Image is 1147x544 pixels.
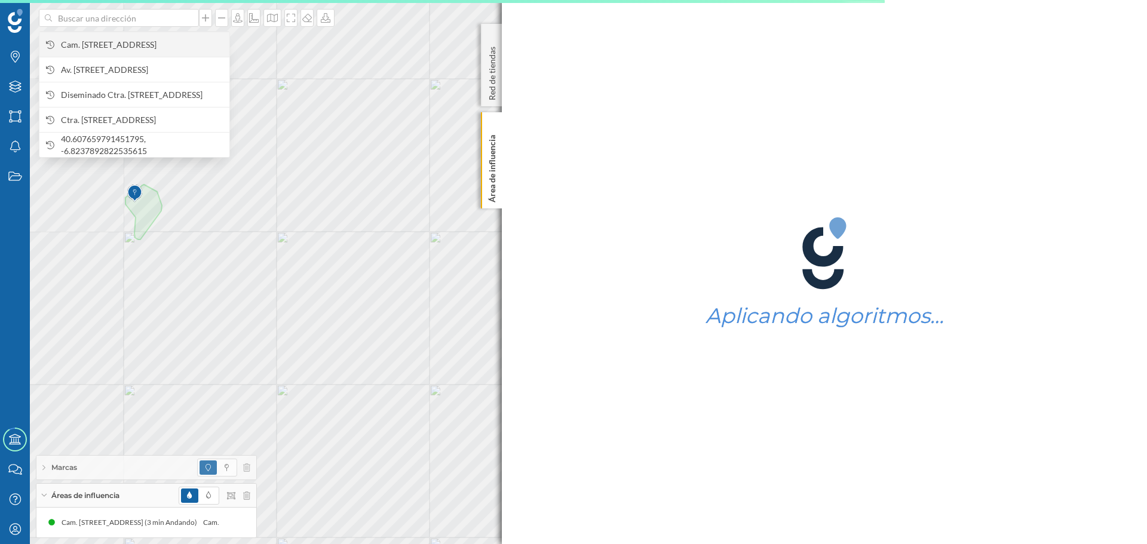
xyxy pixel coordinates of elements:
span: Ctra. [STREET_ADDRESS] [61,114,223,126]
span: 40.607659791451795, -6.8237892822535615 [61,133,223,157]
span: Soporte [24,8,66,19]
p: Área de influencia [486,130,498,202]
span: Av. [STREET_ADDRESS] [61,64,223,76]
div: Cam. [STREET_ADDRESS] (3 min Andando) [62,517,203,528]
p: Red de tiendas [486,42,498,100]
span: Cam. [STREET_ADDRESS] [61,39,223,51]
div: Cam. [STREET_ADDRESS] (3 min Andando) [203,517,345,528]
h1: Aplicando algoritmos… [706,305,944,327]
img: Geoblink Logo [8,9,23,33]
span: Marcas [51,462,77,473]
span: Diseminado Ctra. [STREET_ADDRESS] [61,89,223,101]
span: Áreas de influencia [51,490,119,501]
img: Marker [127,182,142,205]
